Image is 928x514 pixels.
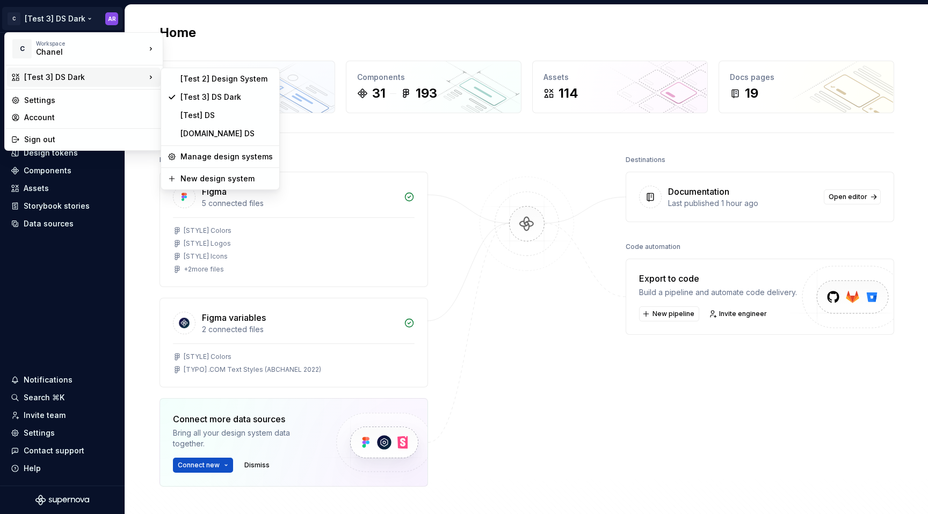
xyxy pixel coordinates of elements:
[24,95,156,106] div: Settings
[24,134,156,145] div: Sign out
[180,92,273,102] div: [Test 3] DS Dark
[24,72,146,83] div: [Test 3] DS Dark
[24,112,156,123] div: Account
[180,110,273,121] div: [Test] DS
[36,47,127,57] div: Chanel
[180,173,273,184] div: New design system
[180,74,273,84] div: [Test 2] Design System
[180,128,273,139] div: [DOMAIN_NAME] DS
[180,151,273,162] div: Manage design systems
[12,39,32,58] div: C
[36,40,146,47] div: Workspace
